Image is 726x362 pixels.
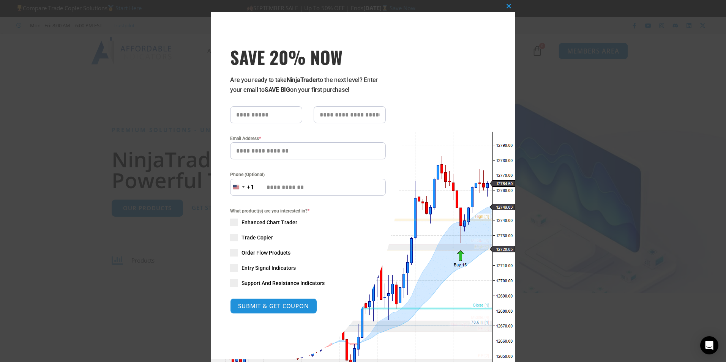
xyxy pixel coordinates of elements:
[230,298,317,314] button: SUBMIT & GET COUPON
[230,171,386,178] label: Phone (Optional)
[230,279,386,287] label: Support And Resistance Indicators
[287,76,318,83] strong: NinjaTrader
[265,86,290,93] strong: SAVE BIG
[241,249,290,257] span: Order Flow Products
[230,234,386,241] label: Trade Copier
[230,75,386,95] p: Are you ready to take to the next level? Enter your email to on your first purchase!
[241,279,325,287] span: Support And Resistance Indicators
[241,264,296,272] span: Entry Signal Indicators
[241,234,273,241] span: Trade Copier
[230,249,386,257] label: Order Flow Products
[247,183,254,192] div: +1
[230,135,386,142] label: Email Address
[230,46,386,68] span: SAVE 20% NOW
[230,207,386,215] span: What product(s) are you interested in?
[230,219,386,226] label: Enhanced Chart Trader
[700,336,718,354] div: Open Intercom Messenger
[230,179,254,196] button: Selected country
[241,219,297,226] span: Enhanced Chart Trader
[230,264,386,272] label: Entry Signal Indicators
